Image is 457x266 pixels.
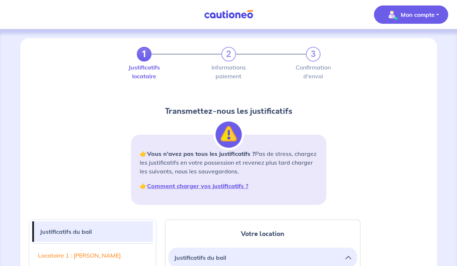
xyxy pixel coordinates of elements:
[221,64,236,79] label: Informations paiement
[374,5,448,24] button: illu_account_valid_menu.svgMon compte
[131,105,326,117] h2: Transmettez-nous les justificatifs
[140,181,318,190] p: 👉
[137,64,151,79] label: Justificatifs locataire
[216,121,242,148] img: illu_alert.svg
[140,149,318,176] p: 👉 Pas de stress, chargez les justificatifs en votre possession et revenez plus tard charger les s...
[32,245,153,266] a: Locataire 1 : [PERSON_NAME]
[137,47,151,61] a: 1
[147,182,248,190] a: Comment charger vos justificatifs ?
[147,150,255,157] strong: Vous n’avez pas tous les justificatifs ?
[34,221,153,242] a: Justificatifs du bail
[168,229,357,239] h2: Votre location
[401,10,435,19] p: Mon compte
[386,9,398,20] img: illu_account_valid_menu.svg
[174,251,351,265] button: Justificatifs du bail
[201,10,256,19] img: Cautioneo
[306,64,321,79] label: Confirmation d'envoi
